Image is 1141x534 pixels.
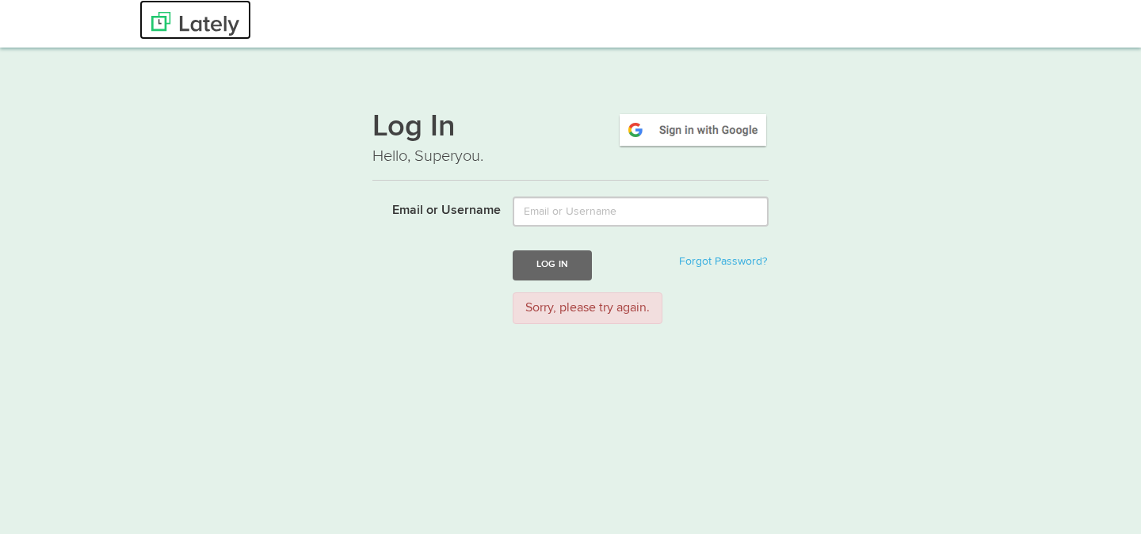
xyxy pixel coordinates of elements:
img: google-signin.png [617,112,769,148]
p: Hello, Superyou. [372,145,769,168]
label: Email or Username [361,196,501,220]
a: Forgot Password? [679,256,767,267]
img: Lately [151,12,239,36]
button: Log In [513,250,592,280]
div: Sorry, please try again. [513,292,662,325]
h1: Log In [372,112,769,145]
input: Email or Username [513,196,769,227]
